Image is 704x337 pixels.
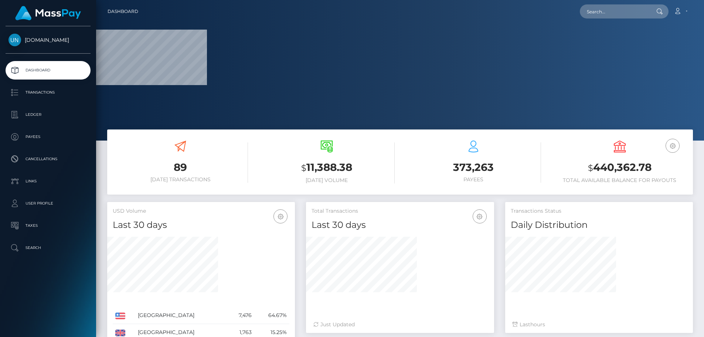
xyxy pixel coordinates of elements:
img: MassPay Logo [15,6,81,20]
a: Transactions [6,83,91,102]
a: Ledger [6,105,91,124]
img: US.png [115,313,125,319]
div: Just Updated [313,321,486,328]
p: Search [8,242,88,253]
a: Links [6,172,91,191]
h6: [DATE] Transactions [113,176,248,183]
small: $ [301,163,306,173]
span: [DOMAIN_NAME] [6,37,91,43]
td: [GEOGRAPHIC_DATA] [135,307,227,324]
a: Dashboard [108,4,138,19]
h6: Payees [406,176,541,183]
h4: Last 30 days [312,219,488,232]
h3: 11,388.38 [259,160,394,175]
p: Dashboard [8,65,88,76]
p: Payees [8,131,88,142]
p: Links [8,176,88,187]
p: Taxes [8,220,88,231]
small: $ [588,163,593,173]
p: Ledger [8,109,88,120]
a: Dashboard [6,61,91,80]
p: User Profile [8,198,88,209]
h5: USD Volume [113,208,289,215]
img: GB.png [115,330,125,336]
img: Unlockt.me [8,34,21,46]
div: Last hours [513,321,686,328]
h4: Last 30 days [113,219,289,232]
h5: Transactions Status [511,208,687,215]
h3: 440,362.78 [552,160,687,175]
td: 64.67% [254,307,289,324]
h6: Total Available Balance for Payouts [552,177,687,183]
h5: Total Transactions [312,208,488,215]
h3: 373,263 [406,160,541,175]
a: Search [6,239,91,257]
a: User Profile [6,194,91,213]
td: 7,476 [227,307,254,324]
h3: 89 [113,160,248,175]
p: Cancellations [8,154,88,165]
h6: [DATE] Volume [259,177,394,183]
input: Search... [580,4,649,18]
a: Taxes [6,216,91,235]
a: Payees [6,128,91,146]
a: Cancellations [6,150,91,168]
p: Transactions [8,87,88,98]
h4: Daily Distribution [511,219,687,232]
